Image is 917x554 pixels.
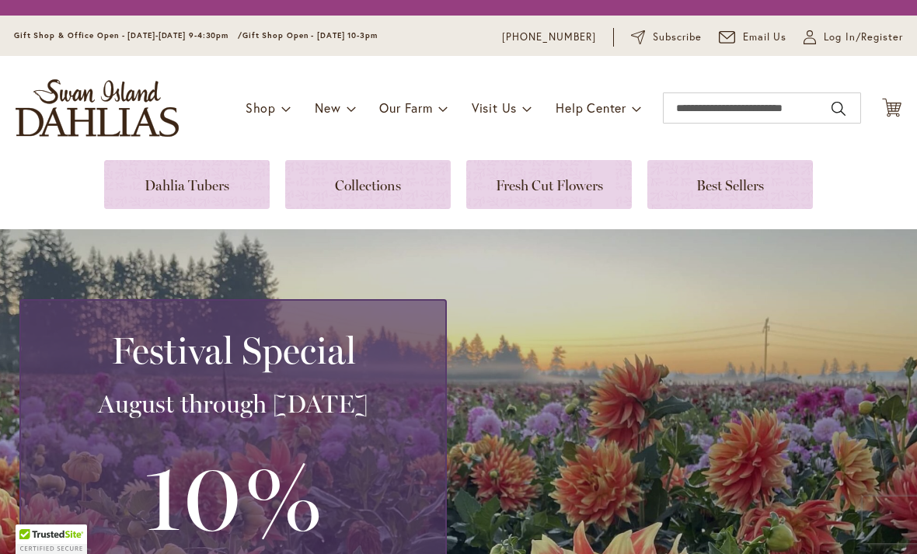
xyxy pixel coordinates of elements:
[242,30,378,40] span: Gift Shop Open - [DATE] 10-3pm
[40,388,427,420] h3: August through [DATE]
[631,30,702,45] a: Subscribe
[719,30,787,45] a: Email Us
[14,30,242,40] span: Gift Shop & Office Open - [DATE]-[DATE] 9-4:30pm /
[832,96,846,121] button: Search
[804,30,903,45] a: Log In/Register
[472,99,517,116] span: Visit Us
[824,30,903,45] span: Log In/Register
[40,329,427,372] h2: Festival Special
[743,30,787,45] span: Email Us
[16,79,179,137] a: store logo
[502,30,596,45] a: [PHONE_NUMBER]
[556,99,626,116] span: Help Center
[246,99,276,116] span: Shop
[315,99,340,116] span: New
[379,99,432,116] span: Our Farm
[653,30,702,45] span: Subscribe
